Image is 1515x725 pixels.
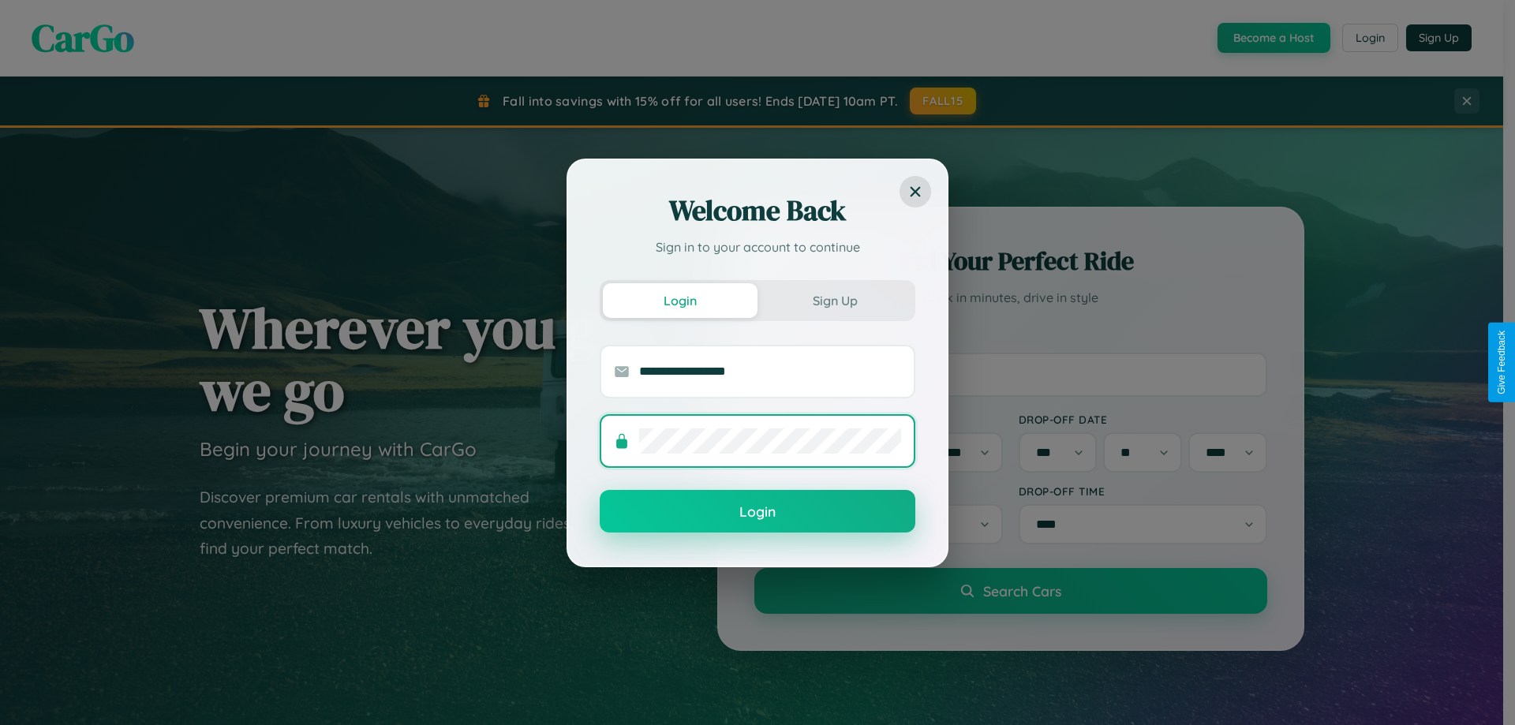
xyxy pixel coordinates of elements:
button: Sign Up [757,283,912,318]
button: Login [603,283,757,318]
button: Login [600,490,915,533]
p: Sign in to your account to continue [600,237,915,256]
h2: Welcome Back [600,192,915,230]
div: Give Feedback [1496,331,1507,394]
